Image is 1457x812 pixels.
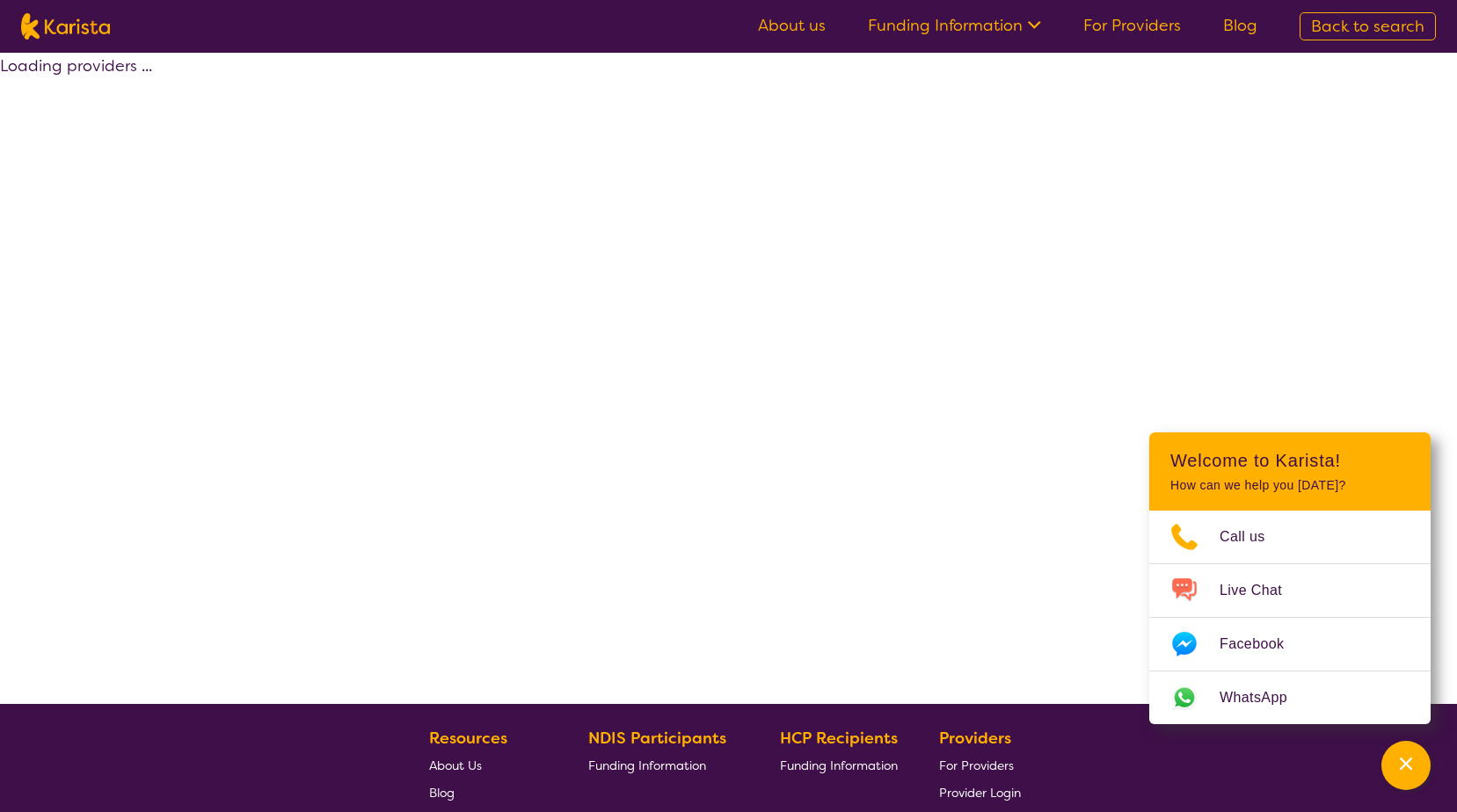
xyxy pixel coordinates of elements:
a: Funding Information [868,15,1041,36]
b: Resources [429,728,507,749]
ul: Choose channel [1149,511,1431,724]
button: Channel Menu [1381,741,1431,790]
a: Funding Information [780,751,898,779]
a: About us [758,15,826,36]
span: WhatsApp [1220,685,1308,711]
span: Facebook [1220,631,1305,657]
span: Provider Login [939,785,1021,801]
span: Call us [1220,524,1286,550]
span: For Providers [939,758,1014,773]
a: About Us [429,751,547,779]
a: Web link opens in a new tab. [1149,671,1431,724]
img: Karista logo [21,13,110,40]
a: Provider Login [939,779,1021,806]
span: Back to search [1311,16,1424,37]
a: Funding Information [588,751,739,779]
b: Providers [939,728,1011,749]
b: NDIS Participants [588,728,726,749]
a: Back to search [1300,12,1436,40]
span: Funding Information [588,758,706,773]
b: HCP Recipients [780,728,898,749]
span: Live Chat [1220,577,1303,604]
p: How can we help you [DATE]? [1170,478,1410,493]
span: Funding Information [780,758,898,773]
h2: Welcome to Karista! [1170,450,1410,471]
a: Blog [429,779,547,806]
div: Channel Menu [1149,432,1431,724]
span: About Us [429,758,482,773]
a: Blog [1223,15,1257,36]
span: Blog [429,785,455,801]
a: For Providers [1083,15,1181,36]
a: For Providers [939,751,1021,779]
